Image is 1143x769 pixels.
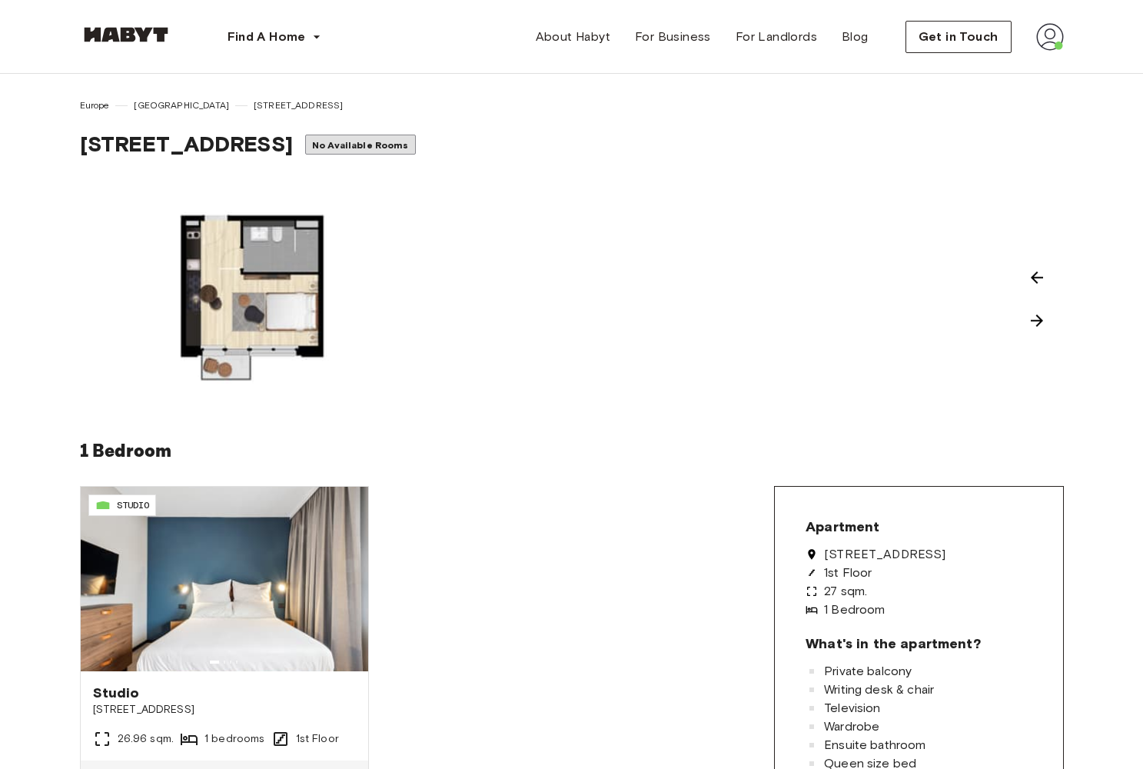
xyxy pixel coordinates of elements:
span: Wardrobe [824,721,879,733]
span: 1 bedrooms [204,731,265,747]
span: What's in the apartment? [806,634,981,653]
span: For Landlords [736,28,817,46]
span: Get in Touch [919,28,998,46]
span: 1st Floor [824,567,872,579]
button: Find A Home [215,22,334,52]
span: Ensuite bathroom [824,739,925,751]
span: For Business [635,28,711,46]
span: 1st Floor [296,731,339,747]
span: 27 sqm. [824,585,867,598]
img: image-carousel-arrow [1022,305,1052,336]
img: Habyt [80,27,172,42]
img: avatar [1036,23,1064,51]
img: image-carousel-arrow [1022,262,1052,293]
span: [STREET_ADDRESS] [254,98,343,112]
a: Blog [829,22,881,52]
span: Writing desk & chair [824,684,934,696]
span: Europe [80,98,110,112]
span: About Habyt [536,28,610,46]
span: Find A Home [228,28,306,46]
span: No Available Rooms [312,139,409,151]
span: [STREET_ADDRESS] [93,702,356,717]
span: Blog [842,28,869,46]
button: Get in Touch [905,21,1012,53]
span: Studio [93,684,356,702]
a: For Business [623,22,723,52]
span: [STREET_ADDRESS] [824,548,945,561]
span: [STREET_ADDRESS] [80,131,293,157]
span: [GEOGRAPHIC_DATA] [134,98,229,112]
a: For Landlords [723,22,829,52]
a: About Habyt [523,22,623,52]
span: Private balcony [824,665,912,677]
img: image [80,188,414,411]
span: 1 Bedroom [824,604,885,616]
span: Television [824,702,881,714]
img: Image of the room [81,487,368,671]
span: Apartment [806,518,879,536]
h6: 1 Bedroom [80,435,1064,468]
span: STUDIO [117,498,150,512]
span: 26.96 sqm. [118,731,174,747]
